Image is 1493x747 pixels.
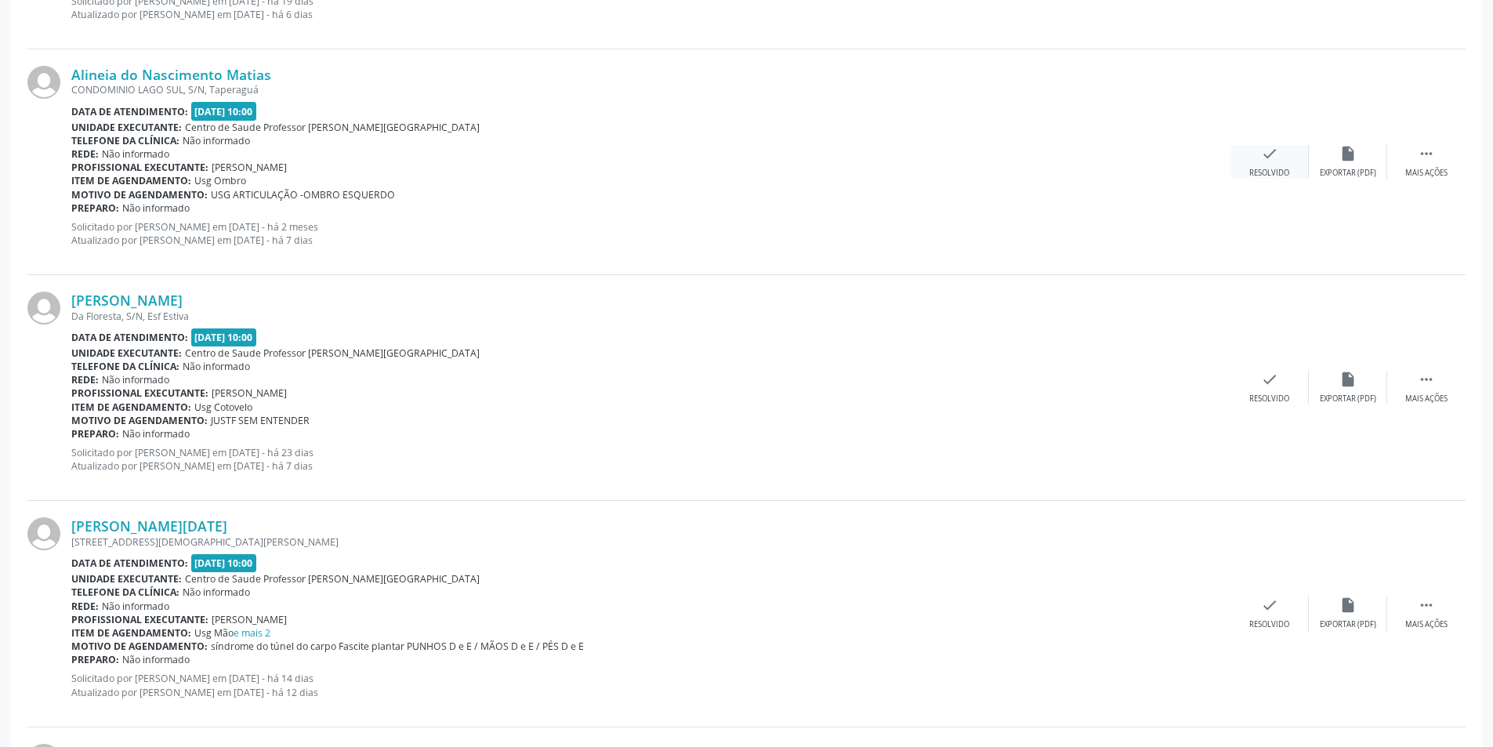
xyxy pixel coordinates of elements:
[212,386,287,400] span: [PERSON_NAME]
[102,600,169,613] span: Não informado
[1418,371,1435,388] i: 
[211,640,584,653] span: síndrome do túnel do carpo Fascite plantar PUNHOS D e E / MÃOS D e E / PÉS D e E
[71,401,191,414] b: Item de agendamento:
[71,672,1230,698] p: Solicitado por [PERSON_NAME] em [DATE] - há 14 dias Atualizado por [PERSON_NAME] em [DATE] - há 1...
[71,626,191,640] b: Item de agendamento:
[71,640,208,653] b: Motivo de agendamento:
[27,66,60,99] img: img
[71,600,99,613] b: Rede:
[1339,145,1357,162] i: insert_drive_file
[1405,168,1448,179] div: Mais ações
[71,517,227,535] a: [PERSON_NAME][DATE]
[122,427,190,441] span: Não informado
[71,134,179,147] b: Telefone da clínica:
[185,121,480,134] span: Centro de Saude Professor [PERSON_NAME][GEOGRAPHIC_DATA]
[191,102,257,120] span: [DATE] 10:00
[211,188,395,201] span: USG ARTICULAÇÃO -OMBRO ESQUERDO
[191,328,257,346] span: [DATE] 10:00
[71,220,1230,247] p: Solicitado por [PERSON_NAME] em [DATE] - há 2 meses Atualizado por [PERSON_NAME] em [DATE] - há 7...
[183,134,250,147] span: Não informado
[1249,619,1289,630] div: Resolvido
[183,586,250,599] span: Não informado
[234,626,270,640] a: e mais 2
[71,613,208,626] b: Profissional executante:
[71,121,182,134] b: Unidade executante:
[1405,393,1448,404] div: Mais ações
[185,572,480,586] span: Centro de Saude Professor [PERSON_NAME][GEOGRAPHIC_DATA]
[212,613,287,626] span: [PERSON_NAME]
[71,83,1230,96] div: CONDOMINIO LAGO SUL, S/N, Taperaguá
[71,386,208,400] b: Profissional executante:
[1249,393,1289,404] div: Resolvido
[194,174,246,187] span: Usg Ombro
[191,554,257,572] span: [DATE] 10:00
[71,201,119,215] b: Preparo:
[71,346,182,360] b: Unidade executante:
[71,586,179,599] b: Telefone da clínica:
[1418,145,1435,162] i: 
[71,653,119,666] b: Preparo:
[71,535,1230,549] div: [STREET_ADDRESS][DEMOGRAPHIC_DATA][PERSON_NAME]
[1261,597,1278,614] i: check
[1320,393,1376,404] div: Exportar (PDF)
[71,105,188,118] b: Data de atendimento:
[71,161,208,174] b: Profissional executante:
[71,446,1230,473] p: Solicitado por [PERSON_NAME] em [DATE] - há 23 dias Atualizado por [PERSON_NAME] em [DATE] - há 7...
[71,331,188,344] b: Data de atendimento:
[212,161,287,174] span: [PERSON_NAME]
[71,427,119,441] b: Preparo:
[71,292,183,309] a: [PERSON_NAME]
[71,572,182,586] b: Unidade executante:
[71,188,208,201] b: Motivo de agendamento:
[27,517,60,550] img: img
[183,360,250,373] span: Não informado
[1339,371,1357,388] i: insert_drive_file
[71,414,208,427] b: Motivo de agendamento:
[122,201,190,215] span: Não informado
[71,147,99,161] b: Rede:
[1320,619,1376,630] div: Exportar (PDF)
[27,292,60,325] img: img
[71,66,271,83] a: Alineia do Nascimento Matias
[71,557,188,570] b: Data de atendimento:
[185,346,480,360] span: Centro de Saude Professor [PERSON_NAME][GEOGRAPHIC_DATA]
[1249,168,1289,179] div: Resolvido
[1261,145,1278,162] i: check
[71,174,191,187] b: Item de agendamento:
[71,310,1230,323] div: Da Floresta, S/N, Esf Estiva
[211,414,310,427] span: JUSTF SEM ENTENDER
[71,360,179,373] b: Telefone da clínica:
[1320,168,1376,179] div: Exportar (PDF)
[102,373,169,386] span: Não informado
[122,653,190,666] span: Não informado
[71,373,99,386] b: Rede:
[102,147,169,161] span: Não informado
[194,626,270,640] span: Usg Mão
[194,401,252,414] span: Usg Cotovelo
[1418,597,1435,614] i: 
[1405,619,1448,630] div: Mais ações
[1261,371,1278,388] i: check
[1339,597,1357,614] i: insert_drive_file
